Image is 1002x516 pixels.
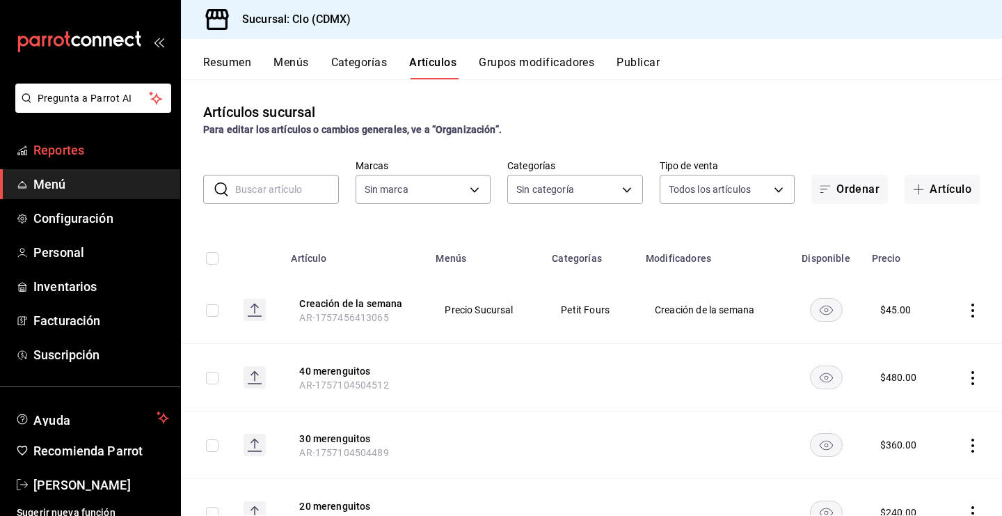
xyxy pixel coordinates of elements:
[231,11,351,28] h3: Sucursal: Clo (CDMX)
[33,243,169,262] span: Personal
[669,182,751,196] span: Todos los artículos
[299,447,388,458] span: AR-1757104504489
[299,432,411,446] button: edit-product-location
[10,101,171,116] a: Pregunta a Parrot AI
[33,209,169,228] span: Configuración
[356,161,491,171] label: Marcas
[33,175,169,194] span: Menú
[637,232,789,276] th: Modificadores
[331,56,388,79] button: Categorías
[365,182,408,196] span: Sin marca
[810,366,843,389] button: availability-product
[33,311,169,330] span: Facturación
[203,56,1002,79] div: navigation tabs
[299,297,411,311] button: edit-product-location
[33,409,151,426] span: Ayuda
[33,441,169,460] span: Recomienda Parrot
[660,161,795,171] label: Tipo de venta
[880,438,917,452] div: $ 360.00
[33,345,169,364] span: Suscripción
[880,370,917,384] div: $ 480.00
[15,84,171,113] button: Pregunta a Parrot AI
[203,56,251,79] button: Resumen
[299,312,388,323] span: AR-1757456413065
[617,56,660,79] button: Publicar
[864,232,943,276] th: Precio
[33,476,169,494] span: [PERSON_NAME]
[543,232,637,276] th: Categorías
[427,232,543,276] th: Menús
[479,56,594,79] button: Grupos modificadores
[966,439,980,453] button: actions
[810,298,843,322] button: availability-product
[273,56,308,79] button: Menús
[235,175,339,203] input: Buscar artículo
[655,305,772,315] span: Creación de la semana
[905,175,980,204] button: Artículo
[561,305,620,315] span: Petit Fours
[299,364,411,378] button: edit-product-location
[507,161,643,171] label: Categorías
[789,232,864,276] th: Disponible
[33,141,169,159] span: Reportes
[203,102,315,123] div: Artículos sucursal
[283,232,427,276] th: Artículo
[966,304,980,318] button: actions
[516,182,574,196] span: Sin categoría
[810,433,843,457] button: availability-product
[966,371,980,385] button: actions
[880,303,912,317] div: $ 45.00
[445,305,526,315] span: Precio Sucursal
[299,499,411,513] button: edit-product-location
[153,36,164,47] button: open_drawer_menu
[38,91,150,106] span: Pregunta a Parrot AI
[33,277,169,296] span: Inventarios
[203,124,502,135] strong: Para editar los artículos o cambios generales, ve a “Organización”.
[811,175,888,204] button: Ordenar
[299,380,388,391] span: AR-1757104504512
[409,56,456,79] button: Artículos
